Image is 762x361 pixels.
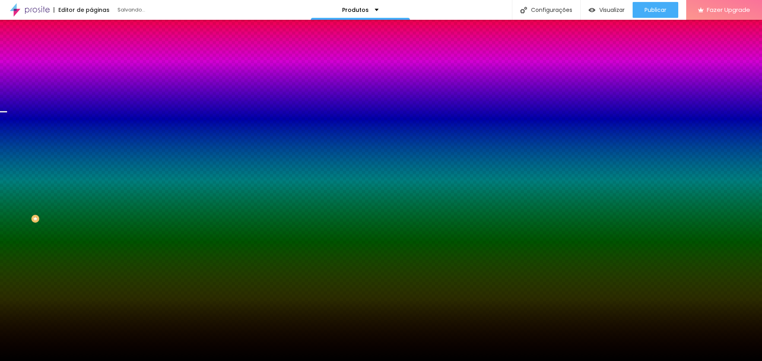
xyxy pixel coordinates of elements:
button: Visualizar [581,2,633,18]
img: Icone [520,7,527,13]
button: Publicar [633,2,678,18]
div: Editor de páginas [54,7,110,13]
span: Fazer Upgrade [707,6,750,13]
span: Visualizar [599,7,625,13]
img: view-1.svg [589,7,595,13]
p: Produtos [342,7,369,13]
div: Salvando... [117,8,209,12]
span: Publicar [645,7,666,13]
